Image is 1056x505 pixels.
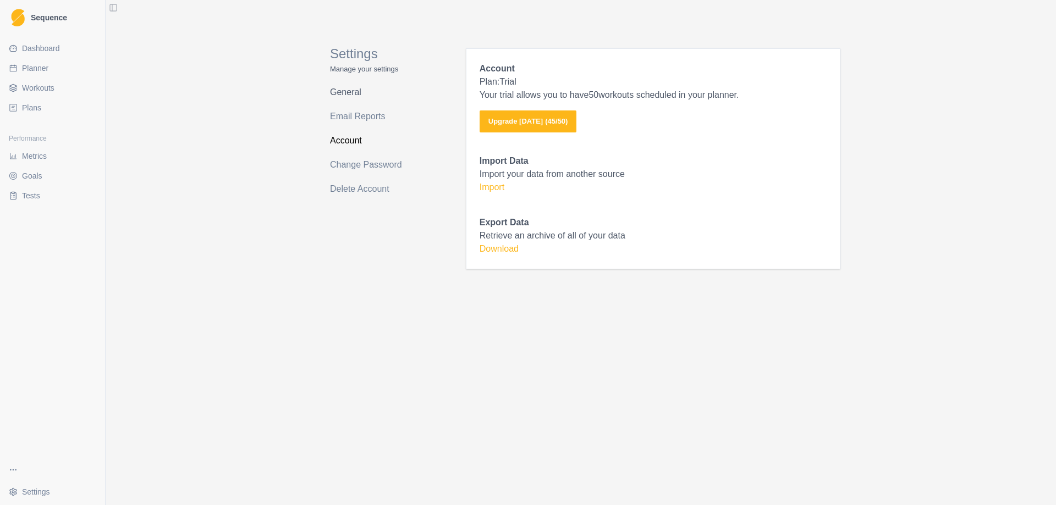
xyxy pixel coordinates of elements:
[4,40,101,57] a: Dashboard
[11,9,25,27] img: Logo
[480,168,827,181] p: Import your data from another source
[480,62,827,75] p: Account
[330,180,417,198] a: Delete Account
[330,44,417,64] p: Settings
[22,190,40,201] span: Tests
[480,229,827,242] p: Retrieve an archive of all of your data
[480,182,504,192] a: Import
[4,59,101,77] a: Planner
[330,156,417,174] a: Change Password
[330,108,417,125] a: Email Reports
[545,117,568,126] span: ( 45 / 50 )
[22,63,48,74] span: Planner
[4,99,101,116] a: Plans
[4,147,101,165] a: Metrics
[480,75,827,88] p: Plan: Trial
[4,187,101,204] a: Tests
[22,170,42,181] span: Goals
[22,43,60,54] span: Dashboard
[4,167,101,185] a: Goals
[4,79,101,97] a: Workouts
[480,154,827,168] p: Import Data
[4,130,101,147] div: Performance
[22,102,41,113] span: Plans
[4,483,101,501] button: Settings
[330,132,417,149] a: Account
[480,244,519,253] a: Download
[22,82,54,93] span: Workouts
[330,84,417,101] a: General
[22,151,47,162] span: Metrics
[480,216,827,229] p: Export Data
[4,4,101,31] a: LogoSequence
[480,88,827,102] p: Your trial allows you to have 50 workouts scheduled in your planner.
[330,64,417,75] p: Manage your settings
[480,110,577,132] button: Upgrade [DATE](45/50)
[31,14,67,21] span: Sequence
